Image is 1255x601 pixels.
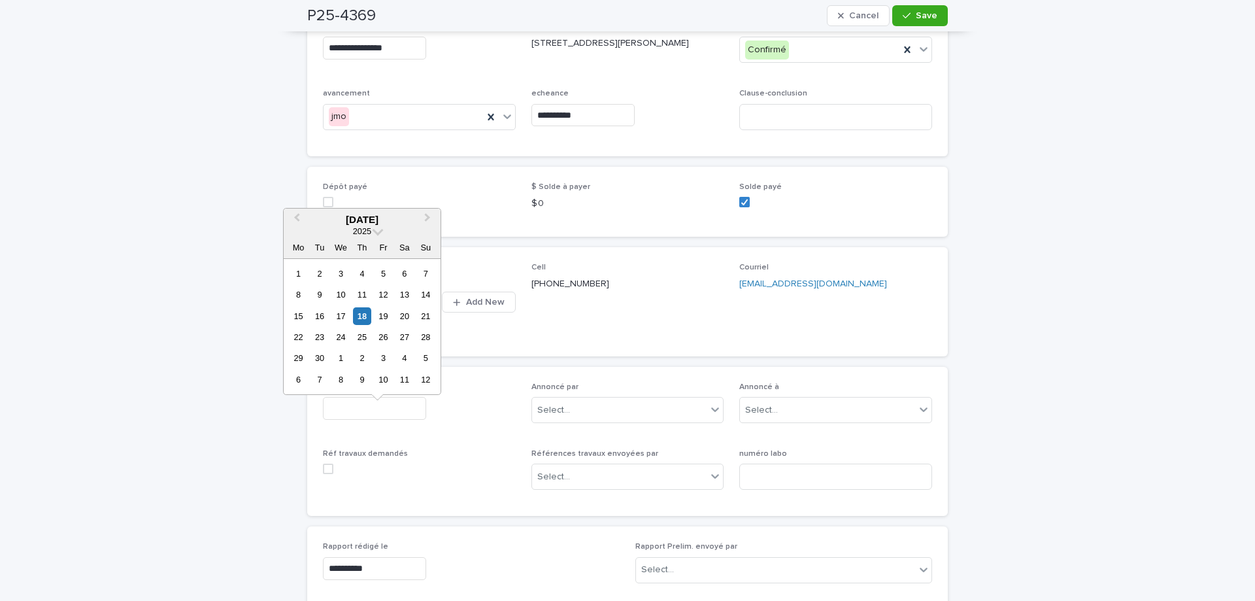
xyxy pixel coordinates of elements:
[531,197,724,211] p: $ 0
[310,307,328,325] div: Choose Tuesday, 16 September 2025
[635,543,737,551] span: Rapport Prelim. envoyé par
[395,239,413,256] div: Sa
[395,286,413,303] div: Choose Saturday, 13 September 2025
[537,470,570,484] div: Select...
[353,371,371,388] div: Choose Thursday, 9 October 2025
[417,328,435,346] div: Choose Sunday, 28 September 2025
[290,307,307,325] div: Choose Monday, 15 September 2025
[745,41,789,60] div: Confirmé
[417,286,435,303] div: Choose Sunday, 14 September 2025
[310,239,328,256] div: Tu
[531,383,578,391] span: Annoncé par
[739,279,887,288] a: [EMAIL_ADDRESS][DOMAIN_NAME]
[417,349,435,367] div: Choose Sunday, 5 October 2025
[332,239,350,256] div: We
[332,328,350,346] div: Choose Wednesday, 24 September 2025
[288,263,436,390] div: month 2025-09
[290,265,307,283] div: Choose Monday, 1 September 2025
[307,7,376,26] h2: P25-4369
[353,239,371,256] div: Th
[329,107,349,126] div: jmo
[310,265,328,283] div: Choose Tuesday, 2 September 2025
[417,239,435,256] div: Su
[418,210,439,231] button: Next Month
[537,404,570,417] div: Select...
[332,307,350,325] div: Choose Wednesday, 17 September 2025
[353,226,371,236] span: 2025
[641,563,674,577] div: Select...
[739,90,807,97] span: Clause-conclusion
[323,450,408,458] span: Réf travaux demandés
[353,307,371,325] div: Choose Thursday, 18 September 2025
[332,265,350,283] div: Choose Wednesday, 3 September 2025
[353,328,371,346] div: Choose Thursday, 25 September 2025
[531,264,546,271] span: Cell
[375,286,392,303] div: Choose Friday, 12 September 2025
[375,349,392,367] div: Choose Friday, 3 October 2025
[745,404,778,417] div: Select...
[739,383,779,391] span: Annoncé à
[395,328,413,346] div: Choose Saturday, 27 September 2025
[395,265,413,283] div: Choose Saturday, 6 September 2025
[290,349,307,367] div: Choose Monday, 29 September 2025
[531,183,590,191] span: $ Solde à payer
[849,11,878,20] span: Cancel
[375,239,392,256] div: Fr
[323,543,388,551] span: Rapport rédigé le
[332,286,350,303] div: Choose Wednesday, 10 September 2025
[739,264,769,271] span: Courriel
[290,286,307,303] div: Choose Monday, 8 September 2025
[739,183,782,191] span: Solde payé
[417,265,435,283] div: Choose Sunday, 7 September 2025
[442,292,515,313] button: Add New
[290,239,307,256] div: Mo
[739,450,787,458] span: numéro labo
[375,328,392,346] div: Choose Friday, 26 September 2025
[827,5,890,26] button: Cancel
[531,450,658,458] span: Références travaux envoyées par
[531,37,724,50] p: [STREET_ADDRESS][PERSON_NAME]
[375,307,392,325] div: Choose Friday, 19 September 2025
[353,349,371,367] div: Choose Thursday, 2 October 2025
[395,307,413,325] div: Choose Saturday, 20 September 2025
[375,265,392,283] div: Choose Friday, 5 September 2025
[353,286,371,303] div: Choose Thursday, 11 September 2025
[466,298,505,307] span: Add New
[285,210,306,231] button: Previous Month
[395,349,413,367] div: Choose Saturday, 4 October 2025
[310,371,328,388] div: Choose Tuesday, 7 October 2025
[290,328,307,346] div: Choose Monday, 22 September 2025
[395,371,413,388] div: Choose Saturday, 11 October 2025
[323,90,370,97] span: avancement
[332,371,350,388] div: Choose Wednesday, 8 October 2025
[417,307,435,325] div: Choose Sunday, 21 September 2025
[531,90,569,97] span: echeance
[892,5,948,26] button: Save
[531,277,724,291] p: [PHONE_NUMBER]
[417,371,435,388] div: Choose Sunday, 12 October 2025
[290,371,307,388] div: Choose Monday, 6 October 2025
[284,214,441,226] div: [DATE]
[353,265,371,283] div: Choose Thursday, 4 September 2025
[323,183,367,191] span: Dépôt payé
[310,286,328,303] div: Choose Tuesday, 9 September 2025
[332,349,350,367] div: Choose Wednesday, 1 October 2025
[916,11,937,20] span: Save
[310,349,328,367] div: Choose Tuesday, 30 September 2025
[375,371,392,388] div: Choose Friday, 10 October 2025
[310,328,328,346] div: Choose Tuesday, 23 September 2025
